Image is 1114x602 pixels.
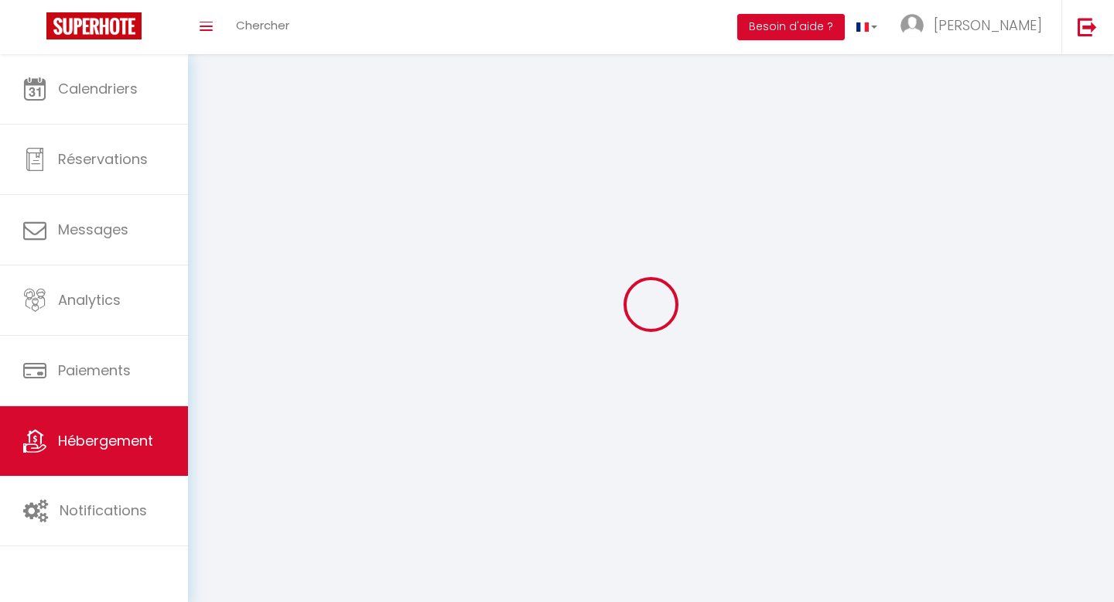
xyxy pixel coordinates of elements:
[58,79,138,98] span: Calendriers
[58,290,121,310] span: Analytics
[236,17,289,33] span: Chercher
[737,14,845,40] button: Besoin d'aide ?
[900,14,924,37] img: ...
[46,12,142,39] img: Super Booking
[12,6,59,53] button: Ouvrir le widget de chat LiveChat
[58,431,153,450] span: Hébergement
[60,501,147,520] span: Notifications
[1078,17,1097,36] img: logout
[934,15,1042,35] span: [PERSON_NAME]
[58,149,148,169] span: Réservations
[58,361,131,380] span: Paiements
[58,220,128,239] span: Messages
